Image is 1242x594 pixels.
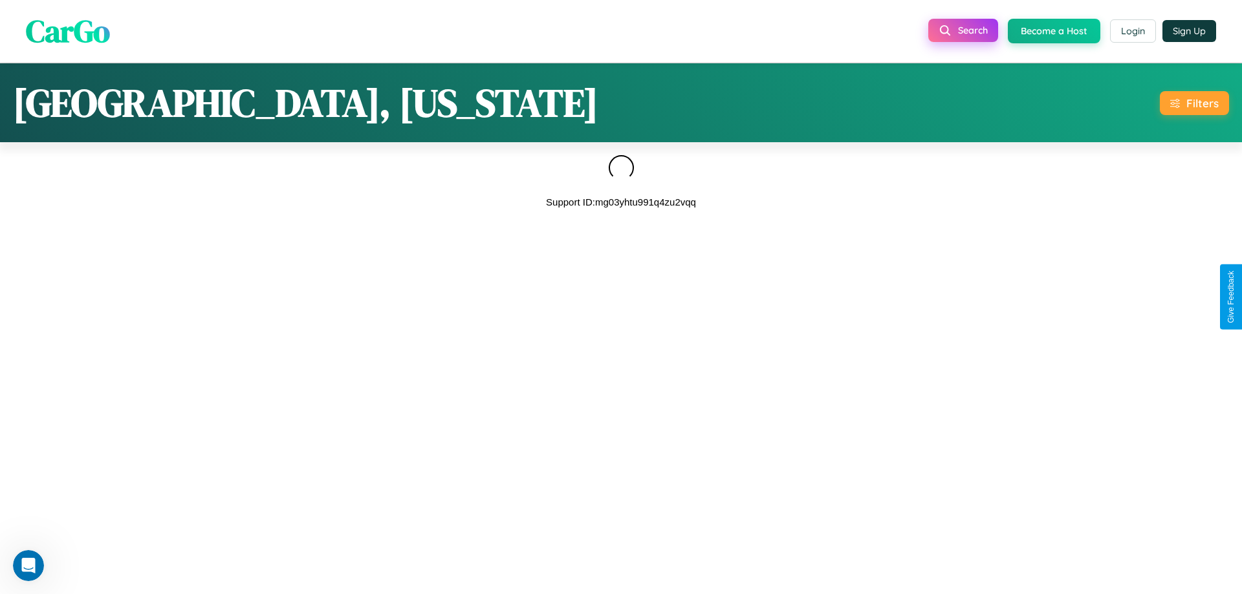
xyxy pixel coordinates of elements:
[26,10,110,52] span: CarGo
[1008,19,1100,43] button: Become a Host
[958,25,988,36] span: Search
[1110,19,1156,43] button: Login
[1186,96,1219,110] div: Filters
[1162,20,1216,42] button: Sign Up
[13,550,44,581] iframe: Intercom live chat
[13,76,598,129] h1: [GEOGRAPHIC_DATA], [US_STATE]
[928,19,998,42] button: Search
[1226,271,1236,323] div: Give Feedback
[546,193,696,211] p: Support ID: mg03yhtu991q4zu2vqq
[1160,91,1229,115] button: Filters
